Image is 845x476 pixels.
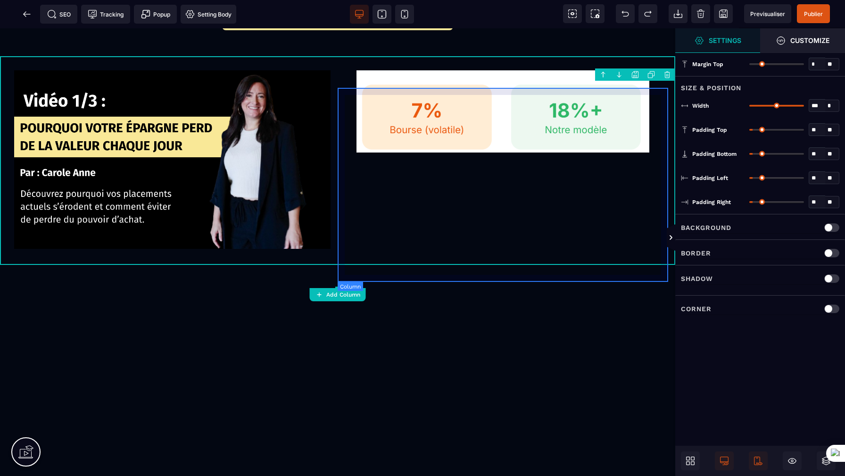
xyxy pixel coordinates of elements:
[749,451,768,470] span: Mobile Only
[760,28,845,53] span: Open Style Manager
[692,174,728,182] span: Padding Left
[709,37,741,44] strong: Settings
[692,126,727,134] span: Padding Top
[185,9,232,19] span: Setting Body
[326,291,360,298] strong: Add Column
[804,10,823,17] span: Publier
[141,9,170,19] span: Popup
[47,9,71,19] span: SEO
[681,303,712,314] p: Corner
[681,222,731,233] p: Background
[563,4,582,23] span: View components
[817,451,836,470] span: Open Layers
[310,288,366,301] button: Add Column
[356,42,649,124] img: 145615415e1ff1449e129bb54c1ca7c3_Capture_d'%C3%A9cran_2025-09-04_135556.png
[715,451,734,470] span: Desktop Only
[783,451,802,470] span: Hide/Show Block
[750,10,785,17] span: Previsualiser
[692,102,709,110] span: Width
[675,28,760,53] span: Settings
[692,150,737,158] span: Padding Bottom
[14,42,331,220] img: 460209954afb98c818f0e71fec9f04ba_1.png
[744,4,791,23] span: Preview
[681,273,713,284] p: Shadow
[586,4,605,23] span: Screenshot
[790,37,829,44] strong: Customize
[692,60,723,68] span: Margin Top
[681,451,700,470] span: Open Blocks
[88,9,124,19] span: Tracking
[675,76,845,93] div: Size & Position
[681,247,711,259] p: Border
[692,198,731,206] span: Padding Right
